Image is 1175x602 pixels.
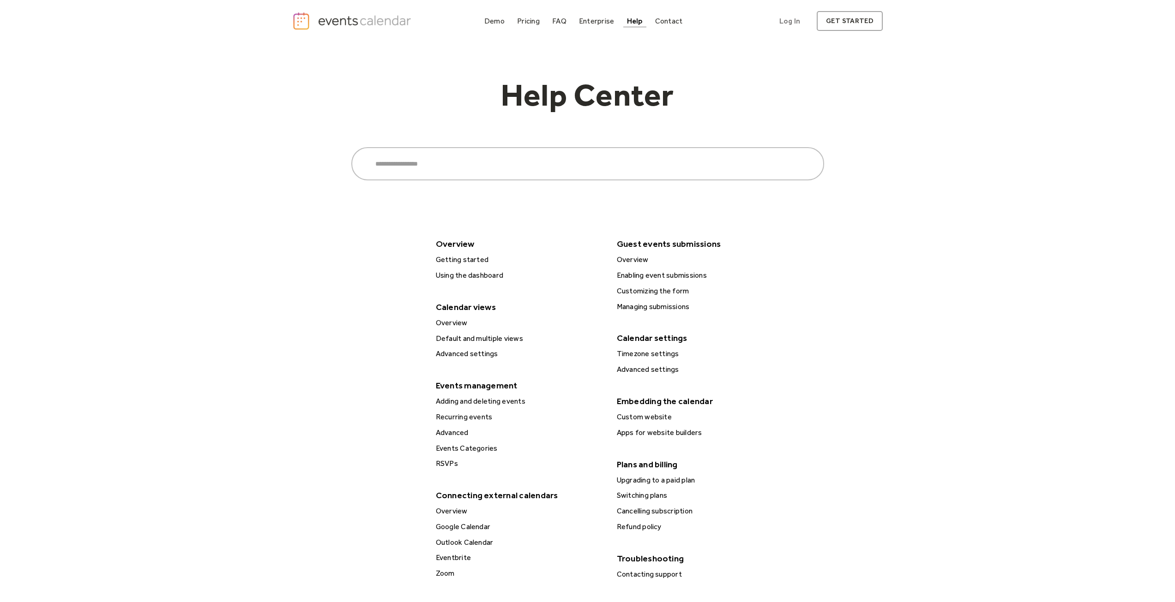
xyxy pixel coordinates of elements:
div: Managing submissions [614,301,787,313]
div: Embedding the calendar [612,393,786,409]
div: Adding and deleting events [433,395,606,407]
a: Cancelling subscription [613,505,787,517]
div: Recurring events [433,411,606,423]
div: Switching plans [614,489,787,501]
div: Google Calendar [433,521,606,533]
a: Upgrading to a paid plan [613,474,787,486]
div: Refund policy [614,521,787,533]
div: Using the dashboard [433,269,606,281]
div: Demo [484,18,505,24]
div: Getting started [433,254,606,266]
a: Advanced [432,427,606,439]
div: Advanced settings [433,348,606,360]
div: Contact [655,18,683,24]
a: Log In [770,11,809,31]
a: get started [817,11,883,31]
div: Zoom [433,567,606,579]
a: Apps for website builders [613,427,787,439]
a: FAQ [548,15,570,27]
a: Contacting support [613,568,787,580]
a: RSVPs [432,458,606,470]
a: Switching plans [613,489,787,501]
div: Upgrading to a paid plan [614,474,787,486]
div: Advanced settings [614,364,787,376]
div: Overview [433,505,606,517]
div: Advanced [433,427,606,439]
div: Eventbrite [433,552,606,564]
div: Calendar settings [612,330,786,346]
a: Refund policy [613,521,787,533]
div: Plans and billing [612,456,786,472]
div: Customizing the form [614,285,787,297]
a: Recurring events [432,411,606,423]
h1: Help Center [458,79,717,119]
a: Using the dashboard [432,269,606,281]
div: Default and multiple views [433,333,606,345]
a: Overview [432,505,606,517]
a: Timezone settings [613,348,787,360]
a: Outlook Calendar [432,536,606,548]
div: Timezone settings [614,348,787,360]
div: Outlook Calendar [433,536,606,548]
a: Overview [613,254,787,266]
a: Contact [651,15,687,27]
a: Demo [481,15,508,27]
div: Pricing [517,18,540,24]
a: Eventbrite [432,552,606,564]
a: Zoom [432,567,606,579]
a: Getting started [432,254,606,266]
div: Help [627,18,643,24]
div: Overview [431,236,605,252]
a: Enterprise [575,15,618,27]
div: Calendar views [431,299,605,315]
a: Help [623,15,646,27]
a: Overview [432,317,606,329]
a: Default and multiple views [432,333,606,345]
div: Enabling event submissions [614,269,787,281]
div: Cancelling subscription [614,505,787,517]
div: Guest events submissions [612,236,786,252]
a: Custom website [613,411,787,423]
div: Overview [614,254,787,266]
div: Events management [431,377,605,393]
div: Enterprise [579,18,614,24]
div: FAQ [552,18,566,24]
a: Advanced settings [613,364,787,376]
div: Overview [433,317,606,329]
div: Troubleshooting [612,550,786,566]
a: Pricing [513,15,543,27]
div: Custom website [614,411,787,423]
div: Apps for website builders [614,427,787,439]
a: Customizing the form [613,285,787,297]
a: Google Calendar [432,521,606,533]
a: Enabling event submissions [613,269,787,281]
a: Adding and deleting events [432,395,606,407]
div: Connecting external calendars [431,487,605,503]
div: Contacting support [614,568,787,580]
a: Advanced settings [432,348,606,360]
div: RSVPs [433,458,606,470]
a: Managing submissions [613,301,787,313]
a: Events Categories [432,442,606,454]
div: Events Categories [433,442,606,454]
a: home [292,12,414,30]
